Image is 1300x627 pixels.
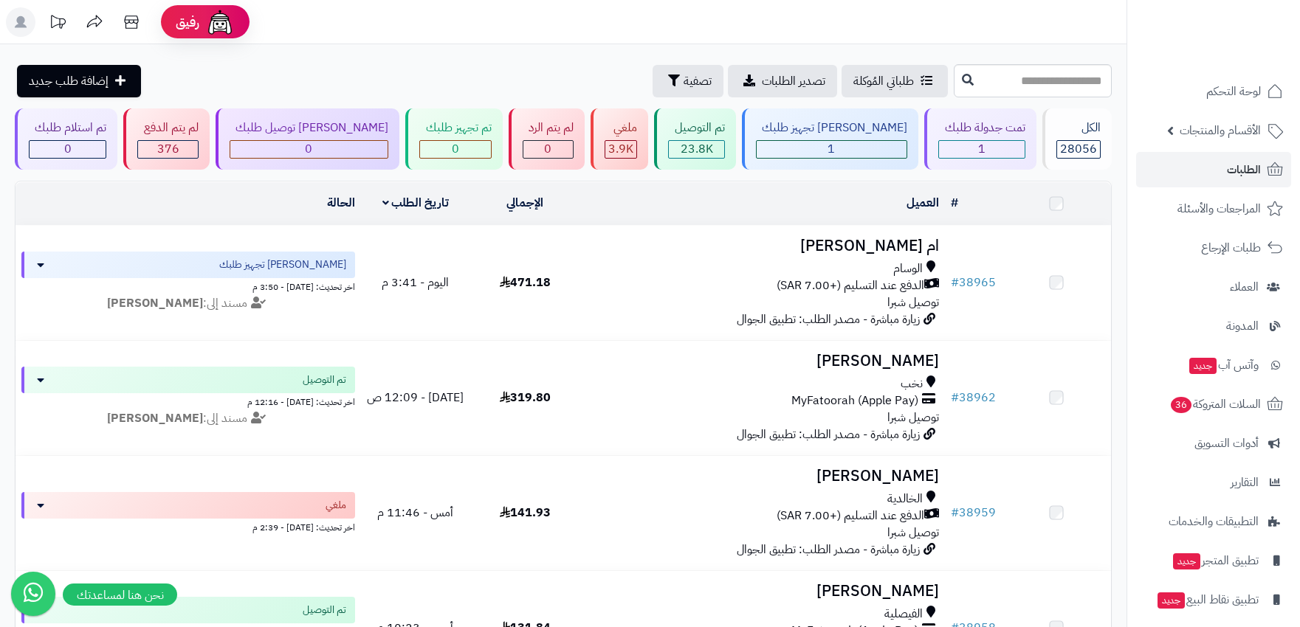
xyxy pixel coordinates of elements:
[728,65,837,97] a: تصدير الطلبات
[651,108,738,170] a: تم التوصيل 23.8K
[1136,152,1291,187] a: الطلبات
[500,274,551,291] span: 471.18
[653,65,723,97] button: تصفية
[777,277,924,294] span: الدفع عند التسليم (+7.00 SAR)
[951,504,959,522] span: #
[1172,550,1259,571] span: تطبيق المتجر
[176,13,199,31] span: رفيق
[29,119,106,136] div: تم استلام طلبك
[887,409,939,426] span: توصيل شبرا
[951,389,996,406] a: #38962
[777,508,924,524] span: الدفع عند التسليم (+7.00 SAR)
[10,410,366,427] div: مسند إلى:
[585,468,938,485] h3: [PERSON_NAME]
[64,140,72,158] span: 0
[1136,465,1291,500] a: التقارير
[1227,159,1261,180] span: الطلبات
[1136,269,1291,305] a: العملاء
[739,108,921,170] a: [PERSON_NAME] تجهيز طلبك 1
[303,603,346,617] span: تم التوصيل
[1060,140,1097,158] span: 28056
[402,108,505,170] a: تم تجهيز طلبك 0
[1136,230,1291,266] a: طلبات الإرجاع
[978,140,986,158] span: 1
[884,606,923,623] span: الفيصلية
[1136,504,1291,539] a: التطبيقات والخدمات
[420,141,490,158] div: 0
[377,504,453,522] span: أمس - 11:46 م
[588,108,651,170] a: ملغي 3.9K
[737,541,920,558] span: زيارة مباشرة - مصدر الطلب: تطبيق الجوال
[1136,543,1291,578] a: تطبيق المتجرجديد
[205,7,235,37] img: ai-face.png
[21,278,355,294] div: اخر تحديث: [DATE] - 3:50 م
[887,294,939,311] span: توصيل شبرا
[737,426,920,443] span: زيارة مباشرة - مصدر الطلب: تطبيق الجوال
[21,393,355,409] div: اخر تحديث: [DATE] - 12:16 م
[29,72,109,90] span: إضافة طلب جديد
[1231,472,1259,493] span: التقارير
[30,141,106,158] div: 0
[791,392,918,409] span: MyFatoorah (Apple Pay)
[887,491,923,508] span: الخالدية
[138,141,197,158] div: 376
[605,141,636,158] div: 3863
[544,140,551,158] span: 0
[1177,198,1261,219] span: المراجعات والأسئلة
[737,311,920,328] span: زيارة مباشرة - مصدر الطلب: تطبيق الجوال
[1169,511,1259,532] span: التطبيقات والخدمات
[107,294,203,312] strong: [PERSON_NAME]
[1158,592,1185,609] span: جديد
[921,108,1039,170] a: تمت جدولة طلبك 1
[1206,81,1261,102] span: لوحة التحكم
[901,375,923,392] span: نخب
[1136,387,1291,422] a: السلات المتروكة36
[21,519,355,534] div: اخر تحديث: [DATE] - 2:39 م
[1136,74,1291,109] a: لوحة التحكم
[500,389,551,406] span: 319.80
[303,373,346,387] span: تم التوصيل
[39,7,76,41] a: تحديثات المنصة
[10,295,366,312] div: مسند إلى:
[828,140,835,158] span: 1
[219,257,346,272] span: [PERSON_NAME] تجهيز طلبك
[305,140,312,158] span: 0
[842,65,948,97] a: طلباتي المُوكلة
[506,194,543,212] a: الإجمالي
[951,274,996,291] a: #38965
[887,524,939,541] span: توصيل شبرا
[608,140,633,158] span: 3.9K
[523,119,574,136] div: لم يتم الرد
[1056,119,1101,136] div: الكل
[107,409,203,427] strong: [PERSON_NAME]
[1173,553,1200,569] span: جديد
[1226,316,1259,336] span: المدونة
[681,140,713,158] span: 23.8K
[853,72,914,90] span: طلباتي المُوكلة
[419,119,491,136] div: تم تجهيز طلبك
[951,274,959,291] span: #
[951,504,996,522] a: #38959
[684,72,712,90] span: تصفية
[756,119,907,136] div: [PERSON_NAME] تجهيز طلبك
[1189,358,1217,374] span: جديد
[213,108,402,170] a: [PERSON_NAME] توصيل طلبك 0
[327,194,355,212] a: الحالة
[1180,120,1261,141] span: الأقسام والمنتجات
[585,353,938,370] h3: [PERSON_NAME]
[605,119,637,136] div: ملغي
[382,274,449,291] span: اليوم - 3:41 م
[1136,426,1291,461] a: أدوات التسويق
[1039,108,1115,170] a: الكل28056
[1169,394,1261,415] span: السلات المتروكة
[1201,238,1261,258] span: طلبات الإرجاع
[157,140,179,158] span: 376
[1194,433,1259,454] span: أدوات التسويق
[17,65,141,97] a: إضافة طلب جديد
[1136,191,1291,226] a: المراجعات والأسئلة
[1136,582,1291,617] a: تطبيق نقاط البيعجديد
[907,194,939,212] a: العميل
[893,260,923,277] span: الوسام
[326,498,346,513] span: ملغي
[668,119,724,136] div: تم التوصيل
